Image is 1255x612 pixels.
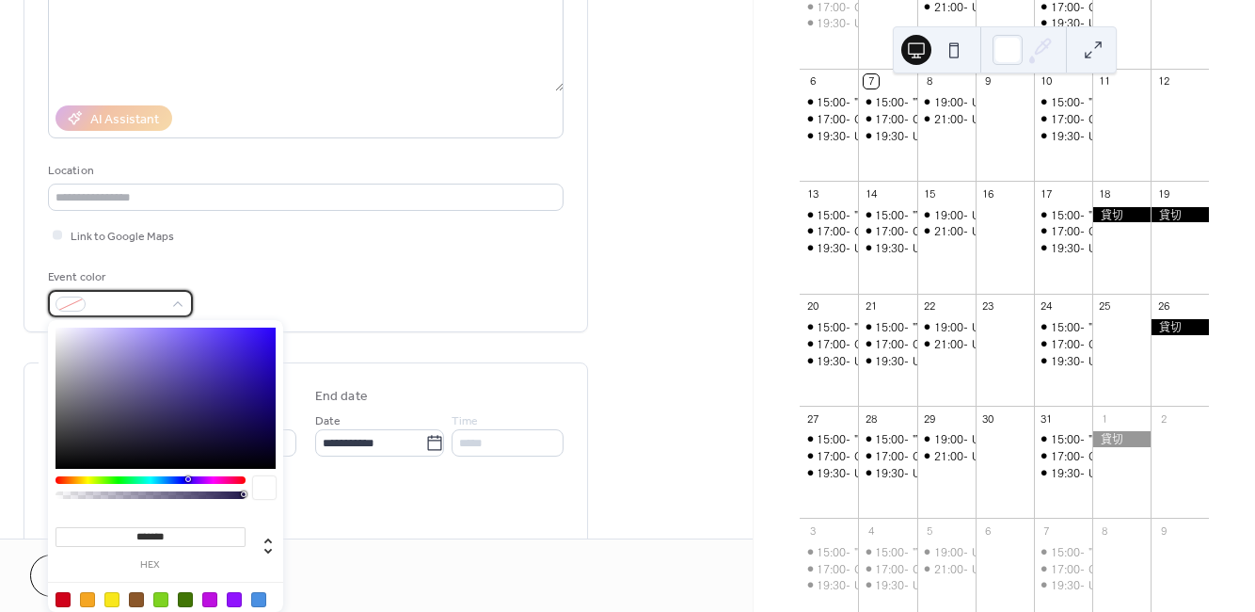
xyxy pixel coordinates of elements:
[864,523,878,538] div: 4
[917,336,976,352] div: 21:00- UTAGE LIVE SHOW
[800,15,858,31] div: 19:30- UTAGE LIVE SHOW
[817,111,975,127] div: 17:00- OSAKA NIGHT FUSION
[875,577,1015,593] div: 19:30- UTAGE LIVE SHOW
[923,523,937,538] div: 5
[917,431,976,447] div: 19:00- UTAGE LIVE SHOW
[875,431,1065,447] div: 15:00- "WA"DAIKO RHYTHM QUEST
[800,319,858,335] div: 15:00- "WA"DAIKO RHYTHM QUEST
[800,336,858,352] div: 17:00- OSAKA NIGHT FUSION
[1051,431,1241,447] div: 15:00- "WA"DAIKO RHYTHM QUEST
[858,240,916,256] div: 19:30- UTAGE LIVE SHOW
[1034,240,1092,256] div: 19:30- UTAGE LIVE SHOW
[858,319,916,335] div: 15:00- "WA"DAIKO RHYTHM QUEST
[1034,94,1092,110] div: 15:00- "WA"DAIKO RHYTHM QUEST
[1156,411,1170,426] div: 2
[1034,111,1092,127] div: 17:00- OSAKA NIGHT FUSION
[1034,353,1092,369] div: 19:30- UTAGE LIVE SHOW
[917,111,976,127] div: 21:00- UTAGE LIVE SHOW
[858,561,916,577] div: 17:00- OSAKA NIGHT FUSION
[1034,561,1092,577] div: 17:00- OSAKA NIGHT FUSION
[858,94,916,110] div: 15:00- "WA"DAIKO RHYTHM QUEST
[981,186,995,201] div: 16
[1051,561,1209,577] div: 17:00- OSAKA NIGHT FUSION
[1051,465,1191,481] div: 19:30- UTAGE LIVE SHOW
[1040,411,1054,426] div: 31
[858,336,916,352] div: 17:00- OSAKA NIGHT FUSION
[864,74,878,89] div: 7
[1034,207,1092,223] div: 15:00- "WA"DAIKO RHYTHM QUEST
[1034,544,1092,560] div: 15:00- "WA"DAIKO RHYTHM QUEST
[858,544,916,560] div: 15:00- "WA"DAIKO RHYTHM QUEST
[129,592,144,607] div: #8B572A
[1034,431,1092,447] div: 15:00- "WA"DAIKO RHYTHM QUEST
[805,74,819,89] div: 6
[1051,15,1191,31] div: 19:30- UTAGE LIVE SHOW
[817,15,957,31] div: 19:30- UTAGE LIVE SHOW
[1040,299,1054,314] div: 24
[817,128,957,144] div: 19:30- UTAGE LIVE SHOW
[1156,186,1170,201] div: 19
[1034,577,1092,593] div: 19:30- UTAGE LIVE SHOW
[1051,544,1241,560] div: 15:00- "WA"DAIKO RHYTHM QUEST
[858,465,916,481] div: 19:30- UTAGE LIVE SHOW
[800,577,858,593] div: 19:30- UTAGE LIVE SHOW
[56,592,71,607] div: #D0021B
[1034,15,1092,31] div: 19:30- UTAGE LIVE SHOW
[800,223,858,239] div: 17:00- OSAKA NIGHT FUSION
[1034,319,1092,335] div: 15:00- "WA"DAIKO RHYTHM QUEST
[817,207,1007,223] div: 15:00- "WA"DAIKO RHYTHM QUEST
[817,240,957,256] div: 19:30- UTAGE LIVE SHOW
[858,223,916,239] div: 17:00- OSAKA NIGHT FUSION
[934,544,1074,560] div: 19:00- UTAGE LIVE SHOW
[153,592,168,607] div: #7ED321
[1098,299,1112,314] div: 25
[104,592,119,607] div: #F8E71C
[858,111,916,127] div: 17:00- OSAKA NIGHT FUSION
[875,448,1033,464] div: 17:00- OSAKA NIGHT FUSION
[875,223,1033,239] div: 17:00- OSAKA NIGHT FUSION
[923,186,937,201] div: 15
[1098,186,1112,201] div: 18
[875,353,1015,369] div: 19:30- UTAGE LIVE SHOW
[452,411,478,431] span: Time
[858,577,916,593] div: 19:30- UTAGE LIVE SHOW
[1034,448,1092,464] div: 17:00- OSAKA NIGHT FUSION
[875,128,1015,144] div: 19:30- UTAGE LIVE SHOW
[875,319,1065,335] div: 15:00- "WA"DAIKO RHYTHM QUEST
[800,207,858,223] div: 15:00- "WA"DAIKO RHYTHM QUEST
[817,353,957,369] div: 19:30- UTAGE LIVE SHOW
[1092,207,1151,223] div: 貸切
[934,94,1074,110] div: 19:00- UTAGE LIVE SHOW
[1051,111,1209,127] div: 17:00- OSAKA NIGHT FUSION
[817,223,975,239] div: 17:00- OSAKA NIGHT FUSION
[858,353,916,369] div: 19:30- UTAGE LIVE SHOW
[923,74,937,89] div: 8
[805,299,819,314] div: 20
[1156,74,1170,89] div: 12
[202,592,217,607] div: #BD10E0
[1040,523,1054,538] div: 7
[1034,128,1092,144] div: 19:30- UTAGE LIVE SHOW
[923,411,937,426] div: 29
[981,74,995,89] div: 9
[864,411,878,426] div: 28
[1051,353,1191,369] div: 19:30- UTAGE LIVE SHOW
[875,465,1015,481] div: 19:30- UTAGE LIVE SHOW
[981,299,995,314] div: 23
[1051,577,1191,593] div: 19:30- UTAGE LIVE SHOW
[817,94,1007,110] div: 15:00- "WA"DAIKO RHYTHM QUEST
[934,319,1074,335] div: 19:00- UTAGE LIVE SHOW
[800,353,858,369] div: 19:30- UTAGE LIVE SHOW
[800,561,858,577] div: 17:00- OSAKA NIGHT FUSION
[1151,207,1209,223] div: 貸切
[864,186,878,201] div: 14
[858,207,916,223] div: 15:00- "WA"DAIKO RHYTHM QUEST
[917,544,976,560] div: 19:00- UTAGE LIVE SHOW
[1051,207,1241,223] div: 15:00- "WA"DAIKO RHYTHM QUEST
[858,448,916,464] div: 17:00- OSAKA NIGHT FUSION
[875,94,1065,110] div: 15:00- "WA"DAIKO RHYTHM QUEST
[917,94,976,110] div: 19:00- UTAGE LIVE SHOW
[1051,448,1209,464] div: 17:00- OSAKA NIGHT FUSION
[1034,465,1092,481] div: 19:30- UTAGE LIVE SHOW
[1051,240,1191,256] div: 19:30- UTAGE LIVE SHOW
